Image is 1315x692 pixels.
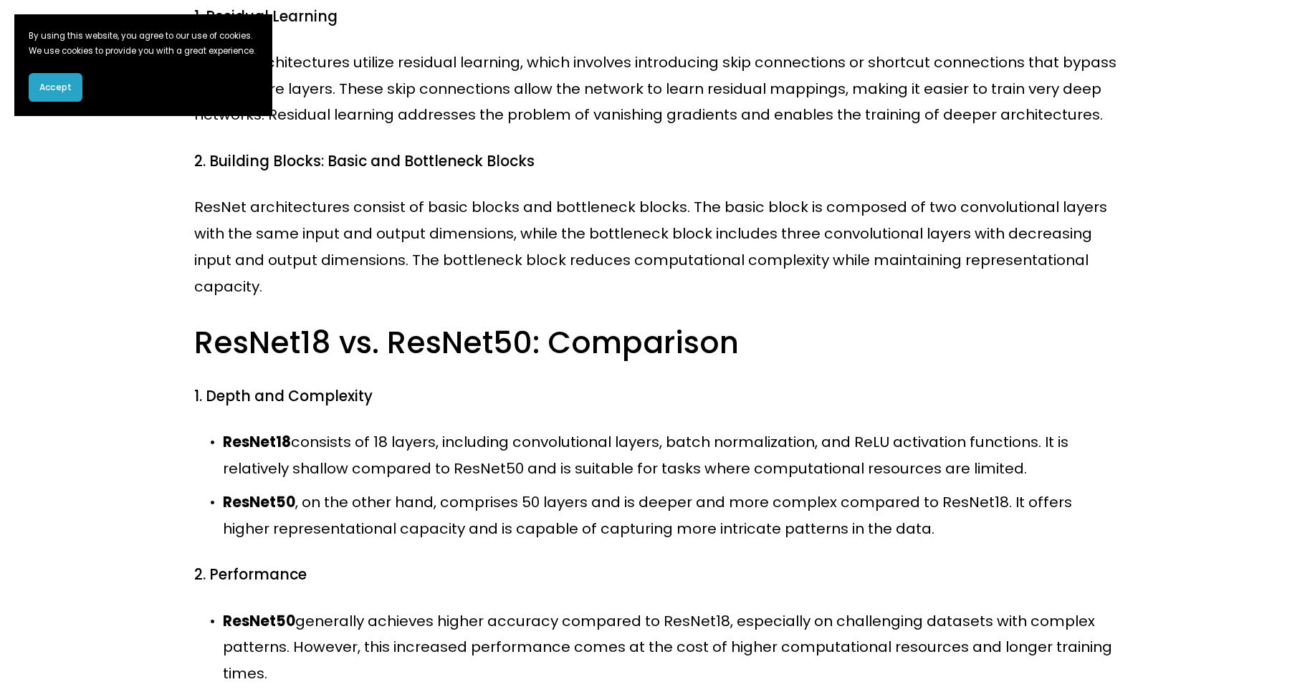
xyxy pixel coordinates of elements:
[194,6,1122,27] h4: 1. Residual Learning
[194,49,1122,128] p: ResNet architectures utilize residual learning, which involves introducing skip connections or sh...
[29,73,82,102] button: Accept
[223,492,295,512] strong: ResNet50
[223,611,295,631] strong: ResNet50
[223,429,1122,481] p: consists of 18 layers, including convolutional layers, batch normalization, and ReLU activation f...
[194,151,1122,171] h4: 2. Building Blocks: Basic and Bottleneck Blocks
[223,489,1122,542] p: , on the other hand, comprises 50 layers and is deeper and more complex compared to ResNet18. It ...
[223,608,1122,687] p: generally achieves higher accuracy compared to ResNet18, especially on challenging datasets with ...
[29,29,258,59] p: By using this website, you agree to our use of cookies. We use cookies to provide you with a grea...
[194,194,1122,299] p: ResNet architectures consist of basic blocks and bottleneck blocks. The basic block is composed o...
[223,432,291,452] strong: ResNet18
[194,564,1122,585] h4: 2. Performance
[39,81,72,94] span: Accept
[194,322,1122,363] h3: ResNet18 vs. ResNet50: Comparison
[14,14,272,116] section: Cookie banner
[194,386,1122,406] h4: 1. Depth and Complexity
